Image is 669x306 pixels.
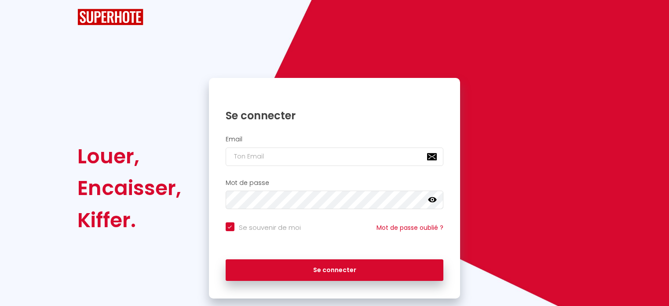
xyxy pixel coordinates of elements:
img: SuperHote logo [77,9,143,25]
div: Encaisser, [77,172,181,204]
input: Ton Email [226,147,444,166]
a: Mot de passe oublié ? [377,223,443,232]
h2: Mot de passe [226,179,444,187]
div: Louer, [77,140,181,172]
h1: Se connecter [226,109,444,122]
div: Kiffer. [77,204,181,236]
h2: Email [226,136,444,143]
button: Se connecter [226,259,444,281]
